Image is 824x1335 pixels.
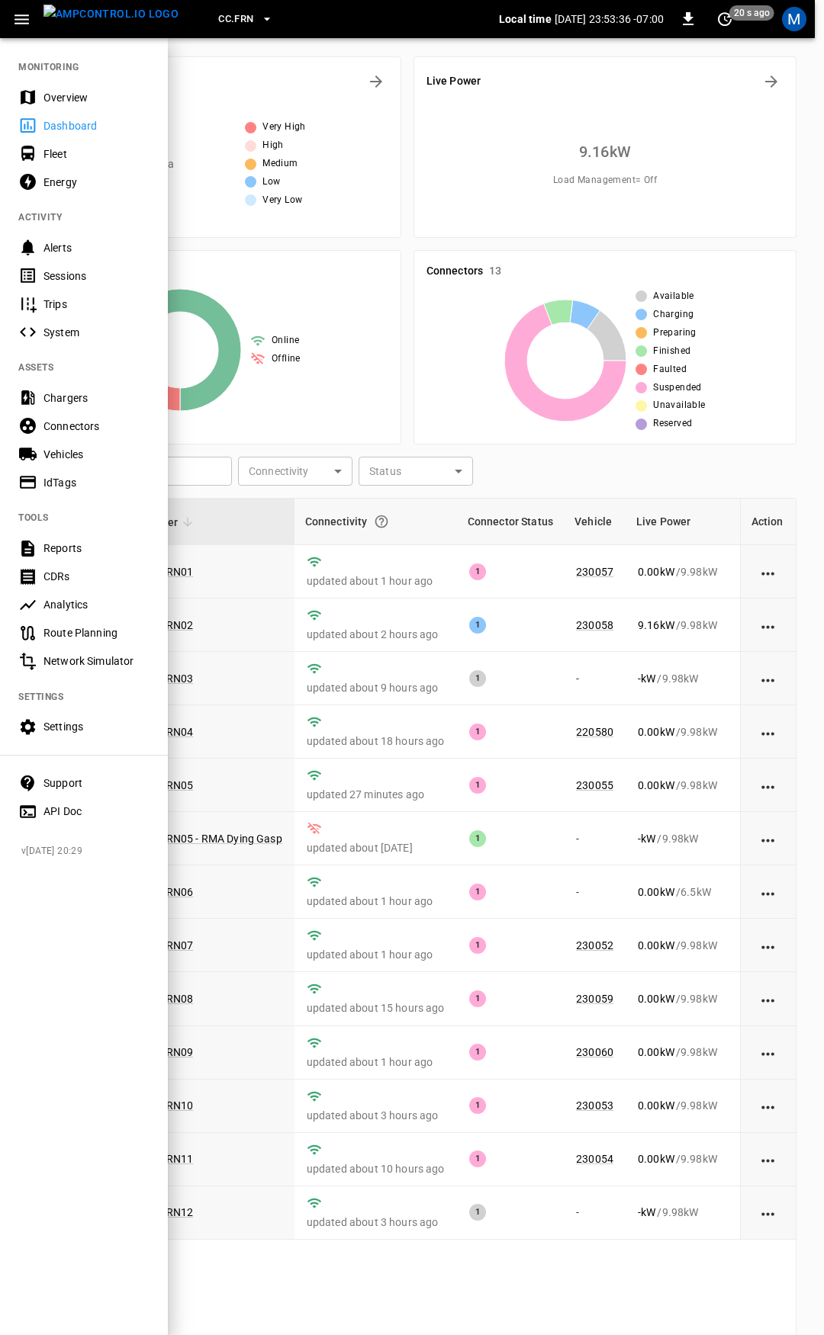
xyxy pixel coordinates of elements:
span: 20 s ago [729,5,774,21]
div: Chargers [43,390,150,406]
div: Support [43,775,150,791]
img: ampcontrol.io logo [43,5,179,24]
div: Vehicles [43,447,150,462]
div: profile-icon [782,7,806,31]
div: Sessions [43,268,150,284]
div: Trips [43,297,150,312]
div: System [43,325,150,340]
div: Dashboard [43,118,150,133]
div: Network Simulator [43,653,150,669]
div: Analytics [43,597,150,612]
div: API Doc [43,804,150,819]
div: Overview [43,90,150,105]
div: Connectors [43,419,150,434]
div: IdTags [43,475,150,490]
p: [DATE] 23:53:36 -07:00 [555,11,664,27]
span: v [DATE] 20:29 [21,844,156,859]
div: CDRs [43,569,150,584]
span: CC.FRN [218,11,253,28]
p: Local time [499,11,552,27]
div: Fleet [43,146,150,162]
div: Settings [43,719,150,734]
div: Reports [43,541,150,556]
div: Alerts [43,240,150,255]
button: set refresh interval [713,7,737,31]
div: Energy [43,175,150,190]
div: Route Planning [43,625,150,640]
